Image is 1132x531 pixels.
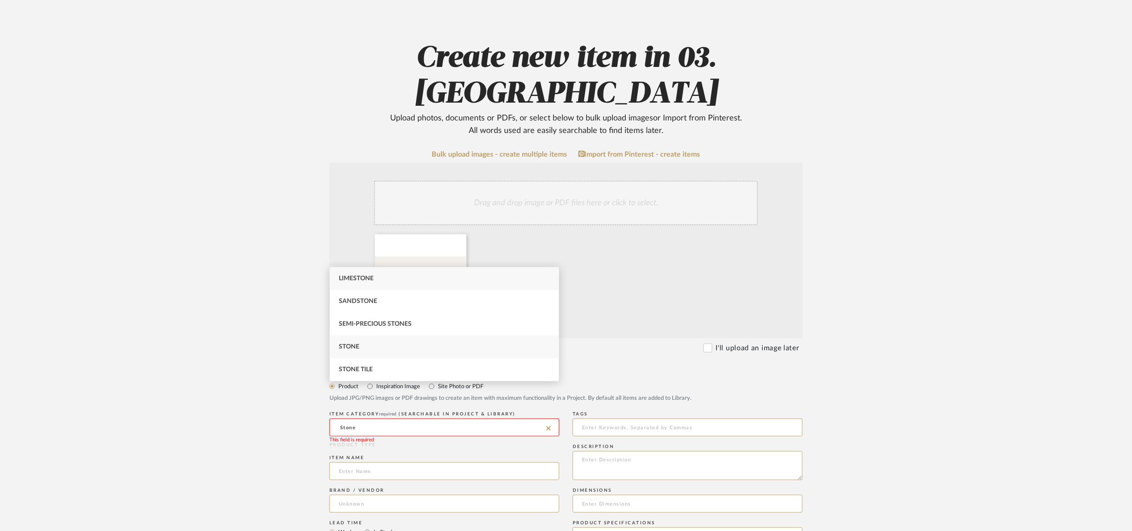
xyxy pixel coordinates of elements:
[329,419,559,436] input: Type a category to search and select
[432,151,567,158] a: Bulk upload images - create multiple items
[337,382,358,391] label: Product
[329,394,803,403] div: Upload JPG/PNG images or PDF drawings to create an item with maximum functionality in a Project. ...
[716,343,799,353] label: I'll upload an image later
[339,275,374,282] span: Limestone
[329,381,803,392] mat-radio-group: Select item type
[329,373,803,379] div: Item Type
[282,41,850,137] h2: Create new item in 03. [GEOGRAPHIC_DATA]
[329,488,559,493] div: Brand / Vendor
[573,495,803,513] input: Enter Dimensions
[573,444,803,449] div: Description
[375,382,420,391] label: Inspiration Image
[399,412,516,416] span: (Searchable in Project & Library)
[329,411,559,417] div: ITEM CATEGORY
[339,366,373,373] span: Stone Tile
[339,298,377,304] span: Sandstone
[339,344,359,350] span: Stone
[578,150,700,158] a: Import from Pinterest - create items
[329,442,559,448] div: PRODUCT TYPE
[437,382,483,391] label: Site Photo or PDF
[573,488,803,493] div: Dimensions
[329,455,559,460] div: Item name
[329,462,559,480] input: Enter Name
[379,412,397,416] span: required
[329,495,559,513] input: Unknown
[573,520,803,526] div: Product Specifications
[383,112,749,137] div: Upload photos, documents or PDFs, or select below to bulk upload images or Import from Pinterest ...
[573,411,803,417] div: Tags
[329,520,559,526] div: Lead Time
[339,321,412,327] span: Semi-Precious Stones
[573,419,803,436] input: Enter Keywords, Separated by Commas
[329,436,374,444] div: This field is required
